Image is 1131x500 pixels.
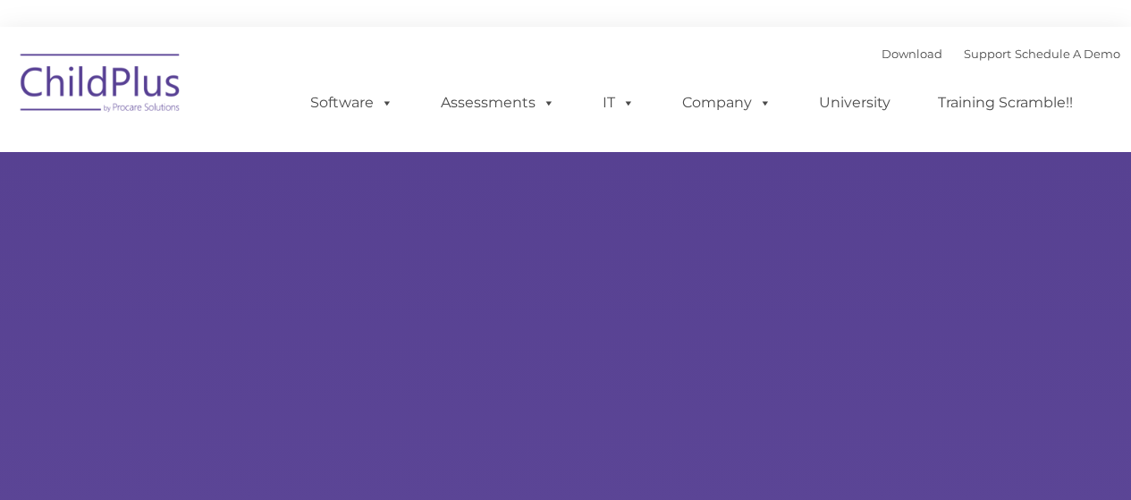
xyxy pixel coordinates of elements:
[585,85,653,121] a: IT
[12,41,190,131] img: ChildPlus by Procare Solutions
[964,47,1011,61] a: Support
[423,85,573,121] a: Assessments
[292,85,411,121] a: Software
[882,47,1120,61] font: |
[882,47,942,61] a: Download
[801,85,908,121] a: University
[920,85,1091,121] a: Training Scramble!!
[664,85,789,121] a: Company
[1015,47,1120,61] a: Schedule A Demo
